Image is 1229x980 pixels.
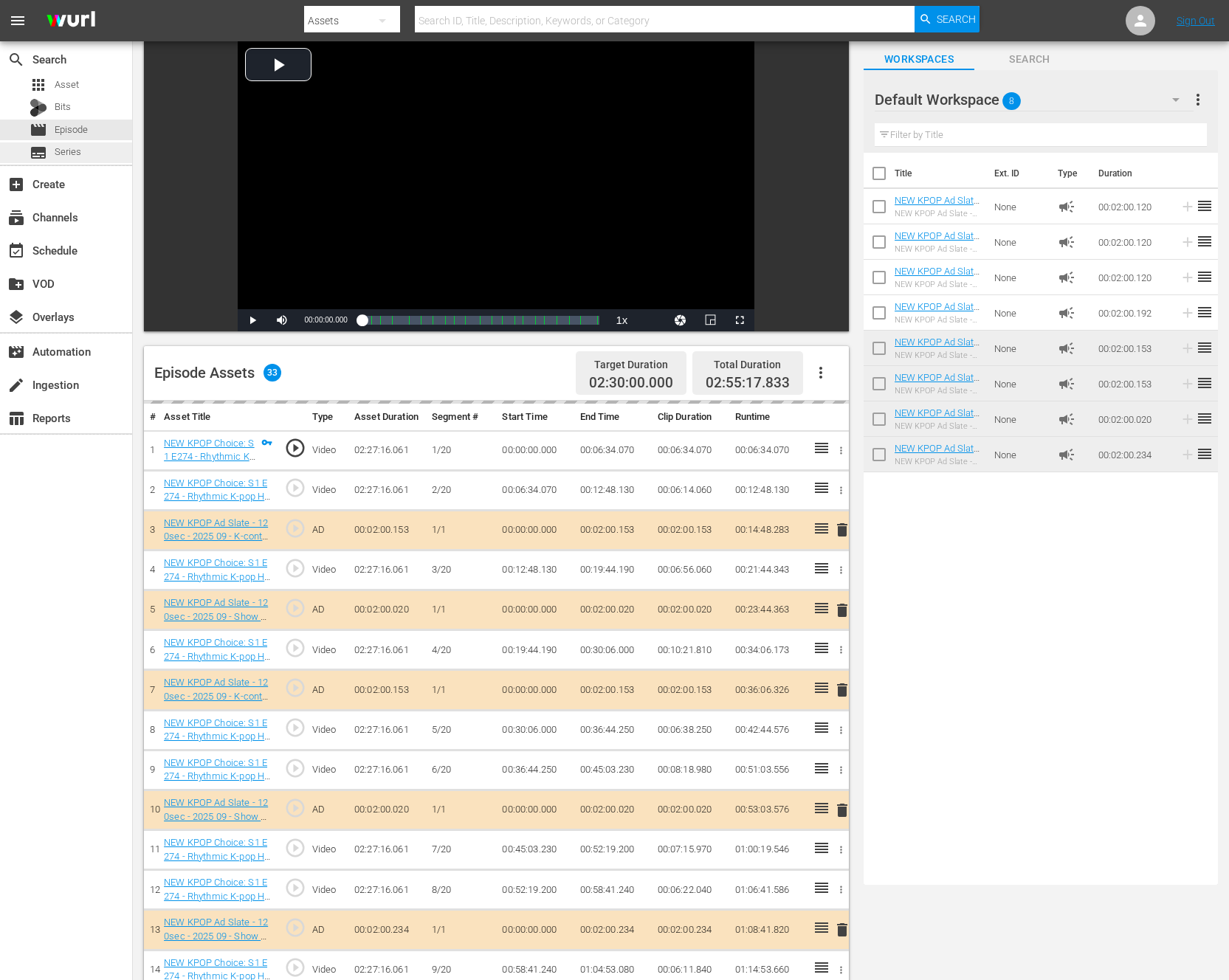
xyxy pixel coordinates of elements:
[426,910,496,950] td: 1/1
[348,551,426,590] td: 02:27:16.061
[729,750,807,790] td: 00:51:03.556
[1058,198,1075,215] span: Ad
[164,837,270,875] a: NEW KPOP Choice: S1 E274 - Rhythmic K-pop Hits (7/20)
[9,12,27,30] span: menu
[1058,446,1075,463] span: Ad
[729,404,807,431] th: Runtime
[1180,376,1196,392] svg: Add to Episode
[154,364,281,382] div: Episode Assets
[1177,15,1215,27] a: Sign Out
[1180,199,1196,215] svg: Add to Episode
[164,877,270,915] a: NEW KPOP Choice: S1 E274 - Rhythmic K-pop Hits (8/20)
[496,910,574,950] td: 00:00:00.000
[729,910,807,950] td: 01:08:41.820
[426,870,496,910] td: 8/20
[652,710,729,750] td: 00:06:38.250
[895,301,980,334] a: NEW KPOP Ad Slate - 120sec - 2024 11 - Show Champion - 2
[895,457,982,466] div: NEW KPOP Ad Slate - 120sec - 2025 09 - Show Champion - 1 (키오프-엔믹스-피프티피프티- 하츠투하츠).mp4
[348,710,426,750] td: 02:27:16.061
[574,551,652,590] td: 00:19:44.190
[238,41,754,331] div: Video Player
[7,242,25,260] span: Schedule
[895,421,982,431] div: NEW KPOP Ad Slate - 120sec - 2025 09 - Show Champion - 2 (투어스-킥플립-피원하모니-[PERSON_NAME]-제베원).mp4
[695,309,725,331] button: Picture-in-Picture
[729,590,807,630] td: 00:23:44.363
[1092,224,1174,260] td: 00:02:00.120
[895,407,980,492] a: NEW KPOP Ad Slate - 120sec - 2025 09 - Show Champion - 2 (투어스-킥플립-피원하모니-[PERSON_NAME]-제베원).mp4
[496,830,574,870] td: 00:45:03.230
[1180,234,1196,250] svg: Add to Episode
[284,917,306,939] span: play_circle_outline
[589,375,673,392] span: 02:30:00.000
[574,710,652,750] td: 00:36:44.250
[306,830,348,870] td: Video
[652,670,729,710] td: 00:02:00.153
[348,470,426,510] td: 02:27:16.061
[895,386,982,396] div: NEW KPOP Ad Slate - 120sec - 2025 09 - K-contents Voyage - 1 (Stray Kids).mp4
[729,710,807,750] td: 00:42:44.576
[164,517,268,583] a: NEW KPOP Ad Slate - 120sec - 2025 09 - K-contents Voyage - 2 (ENHYPEN - I-DEL - LE SSERAFIM - IVE...
[284,517,306,539] span: play_circle_outline
[574,830,652,870] td: 00:52:19.200
[306,630,348,670] td: Video
[238,309,267,331] button: Play
[144,630,158,670] td: 6
[7,51,25,69] span: Search
[144,590,158,630] td: 5
[574,870,652,910] td: 00:58:41.240
[666,309,695,331] button: Jump To Time
[348,404,426,431] th: Asset Duration
[895,337,982,403] a: NEW KPOP Ad Slate - 120sec - 2025 09 - K-contents Voyage - 2 (ENHYPEN - I-DEL - LE SSERAFIM - IVE...
[35,4,106,38] img: ans4CAIJ8jUAAAAAAAAAAAAAAAAAAAAAAAAgQb4GAAAAAAAAAAAAAAAAAAAAAAAAJMjXAAAAAAAAAAAAAAAAAAAAAAAAgAT5G...
[652,430,729,470] td: 00:06:34.070
[284,477,306,499] span: play_circle_outline
[144,551,158,590] td: 4
[1002,86,1021,117] span: 8
[1089,153,1178,194] th: Duration
[7,209,25,227] span: Channels
[306,470,348,510] td: Video
[348,430,426,470] td: 02:27:16.061
[706,374,790,391] span: 02:55:17.833
[496,430,574,470] td: 00:00:00.000
[985,153,1049,194] th: Ext. ID
[7,410,25,427] span: Reports
[7,308,25,326] span: Overlays
[426,630,496,670] td: 4/20
[496,710,574,750] td: 00:30:06.000
[895,443,980,514] a: NEW KPOP Ad Slate - 120sec - 2025 09 - Show Champion - 1 (키오프-엔믹스-피프티피프티- 하츠투하츠).mp4
[729,830,807,870] td: 01:00:19.546
[1189,82,1207,117] button: more_vert
[895,195,980,228] a: NEW KPOP Ad Slate - 120sec - 2024 01 - Show Champion
[426,551,496,590] td: 3/20
[496,870,574,910] td: 00:52:19.200
[284,557,306,579] span: play_circle_outline
[1180,269,1196,286] svg: Add to Episode
[988,331,1052,366] td: None
[1092,366,1174,401] td: 00:02:00.153
[652,404,729,431] th: Clip Duration
[7,176,25,193] span: Create
[574,510,652,550] td: 00:02:00.153
[348,910,426,950] td: 00:02:00.234
[284,437,306,459] span: play_circle_outline
[496,790,574,829] td: 00:00:00.000
[652,750,729,790] td: 00:08:18.980
[426,670,496,710] td: 1/1
[496,404,574,431] th: Start Time
[306,710,348,750] td: Video
[1092,260,1174,295] td: 00:02:00.120
[55,145,81,159] span: Series
[1196,268,1213,286] span: reorder
[362,316,600,325] div: Progress Bar
[426,790,496,829] td: 1/1
[158,404,278,431] th: Asset Title
[348,830,426,870] td: 02:27:16.061
[589,354,673,375] div: Target Duration
[729,790,807,829] td: 00:53:03.576
[426,830,496,870] td: 7/20
[915,6,980,32] button: Search
[496,510,574,550] td: 00:00:00.000
[164,797,272,863] a: NEW KPOP Ad Slate - 120sec - 2025 09 - Show Champion - 2 (투어스-킥플립-피원하모니-[PERSON_NAME]-제베원).mp4
[652,590,729,630] td: 00:02:00.020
